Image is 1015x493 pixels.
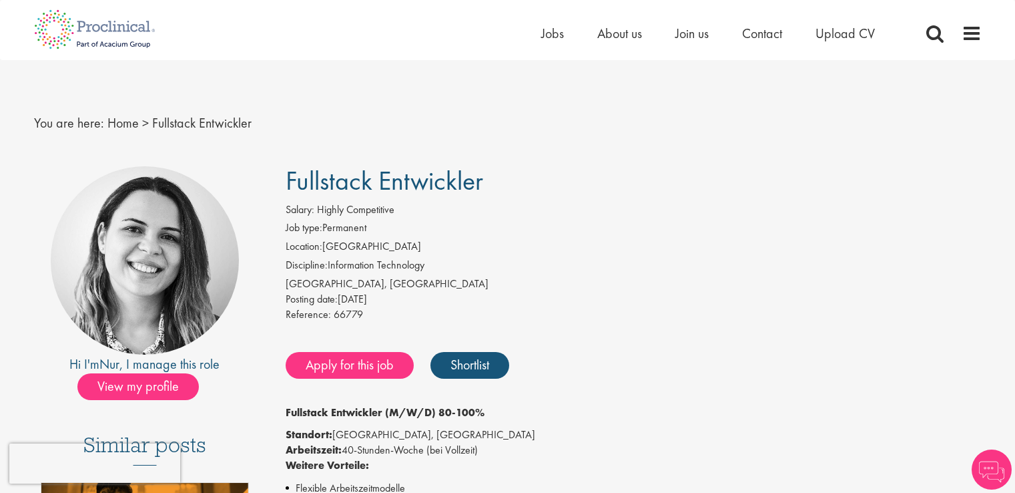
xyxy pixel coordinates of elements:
div: [GEOGRAPHIC_DATA], [GEOGRAPHIC_DATA] [286,277,982,292]
li: Permanent [286,220,982,239]
a: About us [597,25,642,42]
a: View my profile [77,376,212,393]
a: Join us [675,25,709,42]
strong: Weitere Vorteile: [286,458,369,472]
label: Job type: [286,220,322,236]
label: Reference: [286,307,331,323]
a: Apply for this job [286,352,414,379]
span: Fullstack Entwickler [152,114,252,132]
iframe: reCAPTCHA [9,444,180,484]
p: [GEOGRAPHIC_DATA], [GEOGRAPHIC_DATA] 40-Stunden-Woche (bei Vollzeit) [286,428,982,474]
span: Fullstack Entwickler [286,164,483,198]
span: Posting date: [286,292,338,306]
span: You are here: [34,114,104,132]
strong: Fullstack Entwickler (M/W/D) 80-100% [286,405,484,420]
span: > [142,114,149,132]
label: Salary: [286,202,314,218]
span: 66779 [334,307,363,321]
a: Contact [742,25,782,42]
label: Discipline: [286,258,328,273]
strong: Standort: [286,428,332,442]
span: Highly Competitive [317,202,394,216]
a: Shortlist [430,352,509,379]
a: Upload CV [815,25,875,42]
div: Hi I'm , I manage this role [34,355,256,374]
li: Information Technology [286,258,982,277]
strong: Arbeitszeit: [286,443,342,457]
div: [DATE] [286,292,982,307]
label: Location: [286,239,322,255]
img: imeage of recruiter Nur Ergiydiren [51,166,239,355]
li: [GEOGRAPHIC_DATA] [286,239,982,258]
h3: Similar posts [83,434,206,466]
a: breadcrumb link [107,114,139,132]
a: Jobs [541,25,564,42]
img: Chatbot [972,450,1012,490]
a: Nur [99,355,119,373]
span: View my profile [77,373,199,400]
